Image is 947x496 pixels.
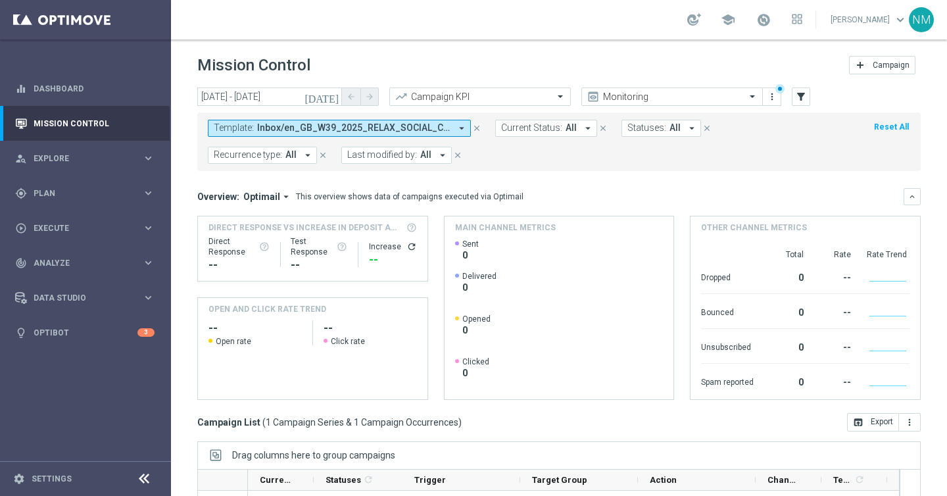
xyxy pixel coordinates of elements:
div: equalizer Dashboard [14,84,155,94]
span: ) [458,416,462,428]
button: track_changes Analyze keyboard_arrow_right [14,258,155,268]
button: person_search Explore keyboard_arrow_right [14,153,155,164]
div: This overview shows data of campaigns executed via Optimail [296,191,523,203]
button: Template: Inbox/en_GB_W39_2025_RELAX_SOCIAL_COMPETITION__NVIP_RI_TAC_GM arrow_drop_down [208,120,471,137]
i: more_vert [904,417,915,428]
i: arrow_drop_down [456,122,468,134]
div: Dashboard [15,71,155,106]
i: track_changes [15,257,27,269]
h4: Other channel metrics [701,222,807,234]
h4: Main channel metrics [455,222,556,234]
a: Optibot [34,315,137,350]
div: play_circle_outline Execute keyboard_arrow_right [14,223,155,234]
a: Mission Control [34,106,155,141]
div: -- [291,257,347,273]
span: Statuses [326,475,361,485]
div: -- [819,266,851,287]
button: more_vert [765,89,779,105]
span: Direct Response VS Increase In Deposit Amount [208,222,402,234]
span: 0 [462,249,479,261]
div: Rate Trend [867,249,910,260]
div: Unsubscribed [701,335,754,357]
i: add [855,60,865,70]
button: arrow_forward [360,87,379,106]
div: Plan [15,187,142,199]
span: All [420,149,431,161]
div: Explore [15,153,142,164]
span: Calculate column [361,472,374,487]
div: 3 [137,328,155,337]
span: Plan [34,189,142,197]
i: arrow_forward [365,92,374,101]
i: keyboard_arrow_down [908,192,917,201]
div: Test Response [291,236,347,257]
i: arrow_drop_down [280,191,292,203]
a: [PERSON_NAME]keyboard_arrow_down [829,10,909,30]
button: [DATE] [303,87,342,107]
span: All [285,149,297,161]
button: Statuses: All arrow_drop_down [621,120,701,137]
i: arrow_drop_down [686,122,698,134]
span: Template: [214,122,254,134]
div: -- [819,370,851,391]
button: Recurrence type: All arrow_drop_down [208,147,317,164]
i: keyboard_arrow_right [142,152,155,164]
div: 0 [769,370,804,391]
i: keyboard_arrow_right [142,257,155,269]
i: arrow_drop_down [302,149,314,161]
span: Campaign [873,61,910,70]
button: keyboard_arrow_down [904,188,921,205]
div: -- [369,252,417,268]
div: Analyze [15,257,142,269]
div: -- [208,257,270,273]
span: Action [650,475,677,485]
i: more_vert [767,91,777,102]
div: -- [819,335,851,357]
span: Opened [462,314,491,324]
div: Dropped [701,266,754,287]
div: Execute [15,222,142,234]
button: Last modified by: All arrow_drop_down [341,147,452,164]
span: Recurrence type: [214,149,282,161]
button: close [317,148,329,162]
button: close [701,121,713,136]
span: 0 [462,367,489,379]
button: gps_fixed Plan keyboard_arrow_right [14,188,155,199]
i: lightbulb [15,327,27,339]
div: -- [819,301,851,322]
button: Reset All [873,120,910,134]
span: ( [262,416,266,428]
span: All [669,122,681,134]
button: Data Studio keyboard_arrow_right [14,293,155,303]
i: keyboard_arrow_right [142,291,155,304]
span: school [721,12,735,27]
h3: Campaign List [197,416,462,428]
button: Mission Control [14,118,155,129]
span: en_GB__GAMES_REACT_W38_2025_NVIP_APP_TAC_GM [257,122,450,134]
i: close [318,151,328,160]
div: Mission Control [15,106,155,141]
span: Templates [833,475,852,485]
button: add Campaign [849,56,915,74]
i: play_circle_outline [15,222,27,234]
i: open_in_browser [853,417,863,428]
div: 0 [769,266,804,287]
i: gps_fixed [15,187,27,199]
i: person_search [15,153,27,164]
div: Bounced [701,301,754,322]
span: Last modified by: [347,149,417,161]
button: Optimail arrow_drop_down [239,191,296,203]
ng-select: Monitoring [581,87,763,106]
input: Select date range [197,87,342,106]
span: All [566,122,577,134]
button: filter_alt [792,87,810,106]
button: refresh [406,241,417,252]
div: 0 [769,335,804,357]
span: Delivered [462,271,497,282]
span: Calculate column [852,472,865,487]
a: Settings [32,475,72,483]
span: Drag columns here to group campaigns [232,450,395,460]
i: keyboard_arrow_right [142,187,155,199]
i: arrow_drop_down [437,149,449,161]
